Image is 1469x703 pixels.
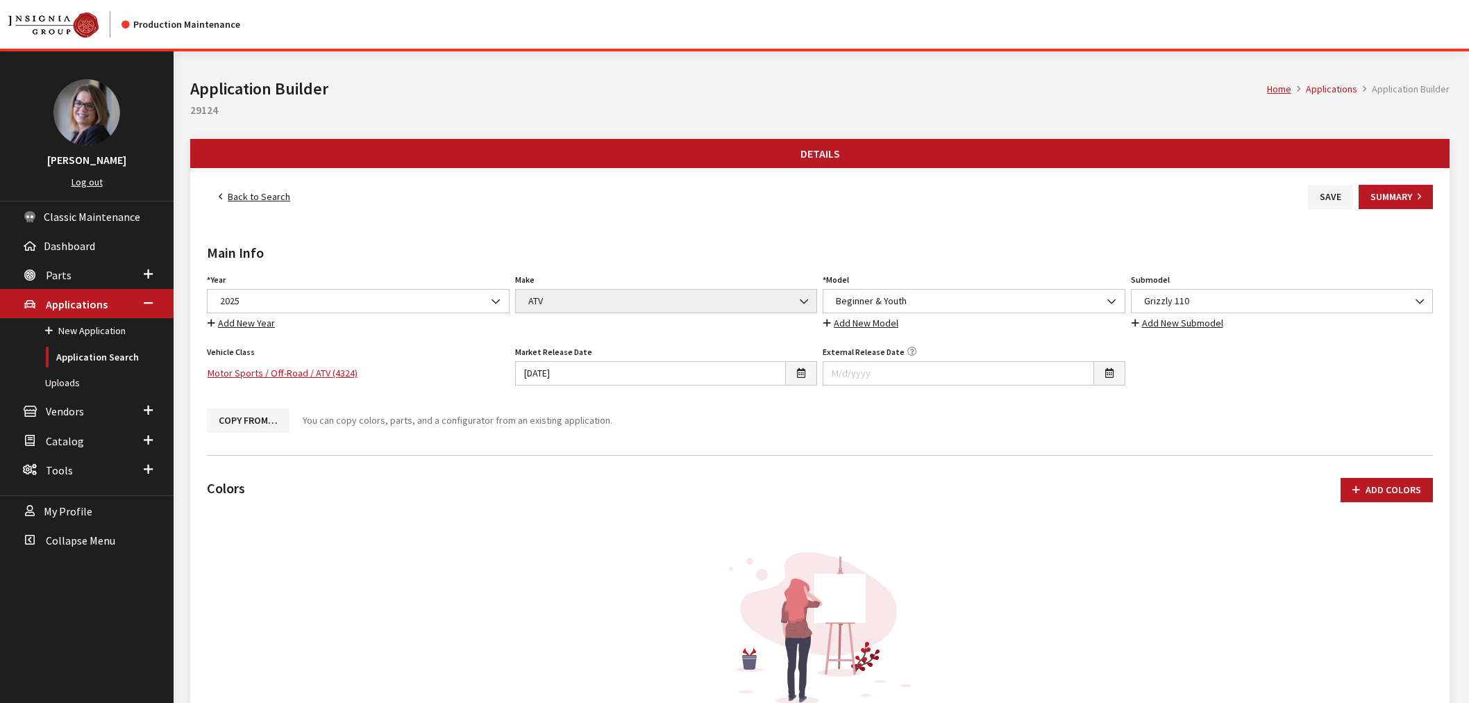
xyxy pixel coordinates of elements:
[44,210,140,224] span: Classic Maintenance
[207,315,276,331] a: Add New Year
[823,315,899,331] a: Add New Model
[121,17,240,32] div: Production Maintenance
[14,151,160,168] h3: [PERSON_NAME]
[46,268,72,282] span: Parts
[207,478,245,499] h2: Colors
[823,361,1094,386] input: M/d/yyyy
[8,13,99,38] img: Catalog Maintenance
[1357,82,1450,97] li: Application Builder
[1359,185,1433,209] button: Summary
[44,504,92,518] span: My Profile
[515,361,787,386] input: M/d/yyyy
[207,274,226,286] label: Year
[1267,83,1291,95] a: Home
[46,405,84,419] span: Vendors
[216,294,501,308] span: 2025
[53,79,120,146] img: Kim Callahan Collins
[1291,82,1357,97] li: Applications
[515,274,535,286] label: Make
[46,297,108,311] span: Applications
[190,76,1267,101] h1: Application Builder
[44,239,95,253] span: Dashboard
[207,289,510,313] span: 2025
[72,176,103,188] a: Log out
[823,274,849,286] label: Model
[303,413,612,428] small: You can copy colors, parts, and a configurator from an existing application.
[207,408,289,433] button: Copy From…
[8,11,121,38] a: Insignia Group logo
[1308,185,1353,209] button: Save
[1131,289,1434,313] span: Grizzly 110
[832,294,1116,308] span: Beginner & Youth
[1341,478,1433,502] button: Add Colors
[515,346,592,358] label: Market Release Date
[46,534,115,547] span: Collapse Menu
[823,289,1125,313] span: Beginner & Youth
[207,361,510,386] a: Motor Sports / Off-Road / ATV (4324)
[1093,361,1125,386] button: Open date picker
[207,242,1433,263] h2: Main Info
[515,289,818,313] span: ATV
[1140,294,1425,308] span: Grizzly 110
[1131,274,1170,286] label: Submodel
[823,346,905,358] label: External Release Date
[191,140,1449,167] button: Details
[207,346,255,358] label: Vehicle Class
[207,185,302,209] a: Back to Search
[785,361,817,386] button: Open date picker
[524,294,809,308] span: ATV
[1131,315,1224,331] a: Add New Submodel
[46,463,73,477] span: Tools
[190,101,1450,118] h2: 29124
[46,434,84,448] span: Catalog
